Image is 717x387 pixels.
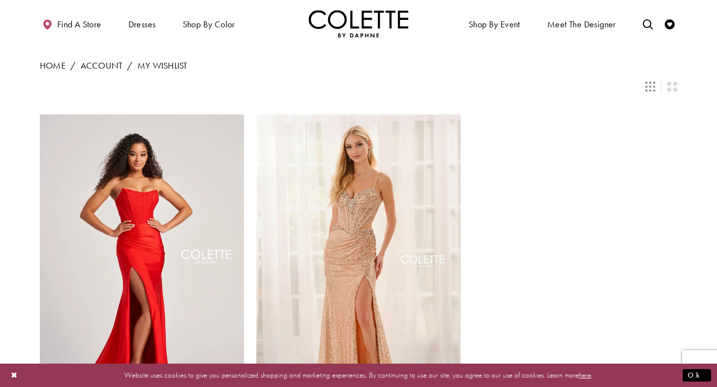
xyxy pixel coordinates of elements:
[645,82,655,92] span: Switch layout to 3 columns
[180,10,238,37] span: Shop by color
[183,19,235,29] span: Shop by color
[683,369,711,382] button: Submit Dialog
[662,10,677,37] a: Check Wishlist
[40,10,104,37] a: Find a store
[126,10,158,37] span: Dresses
[545,10,618,37] a: Meet the designer
[72,369,645,382] p: Website uses cookies to give you personalized shopping and marketing experiences. By continuing t...
[547,19,616,29] span: Meet the designer
[57,19,102,29] span: Find a store
[34,76,683,97] div: Layout Controls
[667,82,677,92] span: Switch layout to 2 columns
[137,59,188,72] a: My Wishlist
[466,10,523,37] span: Shop By Event
[6,367,23,384] button: Close Dialog
[469,19,520,29] span: Shop By Event
[309,10,408,37] img: Colette by Daphne
[40,59,66,72] a: Home
[640,10,655,37] a: Toggle search
[81,59,123,72] a: Account
[128,19,156,29] span: Dresses
[309,10,408,37] a: Visit Home Page
[579,370,591,380] a: here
